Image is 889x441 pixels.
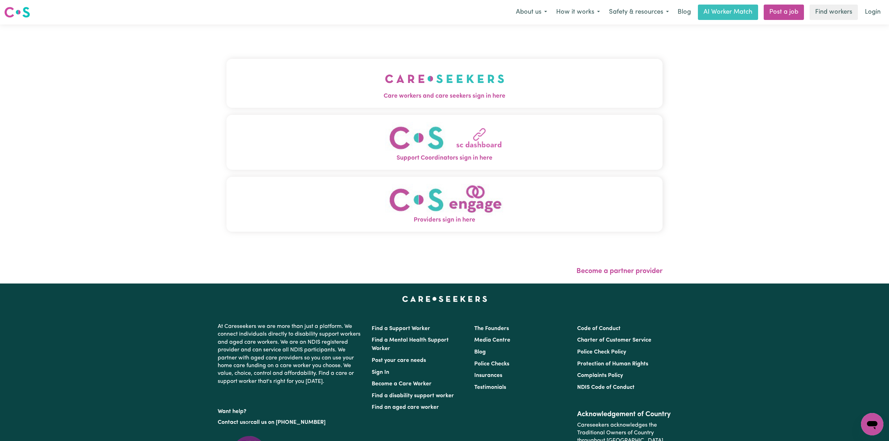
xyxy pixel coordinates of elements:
a: Police Check Policy [577,349,626,355]
span: Support Coordinators sign in here [226,154,663,163]
a: Post a job [764,5,804,20]
p: or [218,416,363,429]
a: Careseekers home page [402,296,487,302]
a: Find a disability support worker [372,393,454,399]
h2: Acknowledgement of Country [577,410,671,419]
a: Become a Care Worker [372,381,432,387]
a: NDIS Code of Conduct [577,385,635,390]
iframe: Button to launch messaging window [861,413,883,435]
a: Find workers [810,5,858,20]
p: At Careseekers we are more than just a platform. We connect individuals directly to disability su... [218,320,363,388]
a: Media Centre [474,337,510,343]
a: Find a Mental Health Support Worker [372,337,449,351]
button: Providers sign in here [226,177,663,232]
a: Protection of Human Rights [577,361,648,367]
a: Testimonials [474,385,506,390]
a: Insurances [474,373,502,378]
button: About us [511,5,552,20]
button: Care workers and care seekers sign in here [226,59,663,108]
span: Providers sign in here [226,216,663,225]
a: Complaints Policy [577,373,623,378]
button: How it works [552,5,604,20]
a: AI Worker Match [698,5,758,20]
a: Blog [474,349,486,355]
a: Become a partner provider [576,268,663,275]
a: Find an aged care worker [372,405,439,410]
button: Safety & resources [604,5,673,20]
a: Login [861,5,885,20]
a: Sign In [372,370,389,375]
p: Want help? [218,405,363,415]
a: The Founders [474,326,509,331]
a: Code of Conduct [577,326,621,331]
a: Careseekers logo [4,4,30,20]
a: Police Checks [474,361,509,367]
span: Care workers and care seekers sign in here [226,92,663,101]
a: Contact us [218,420,245,425]
a: call us on [PHONE_NUMBER] [251,420,325,425]
a: Blog [673,5,695,20]
a: Post your care needs [372,358,426,363]
button: Support Coordinators sign in here [226,115,663,170]
a: Find a Support Worker [372,326,430,331]
img: Careseekers logo [4,6,30,19]
a: Charter of Customer Service [577,337,651,343]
